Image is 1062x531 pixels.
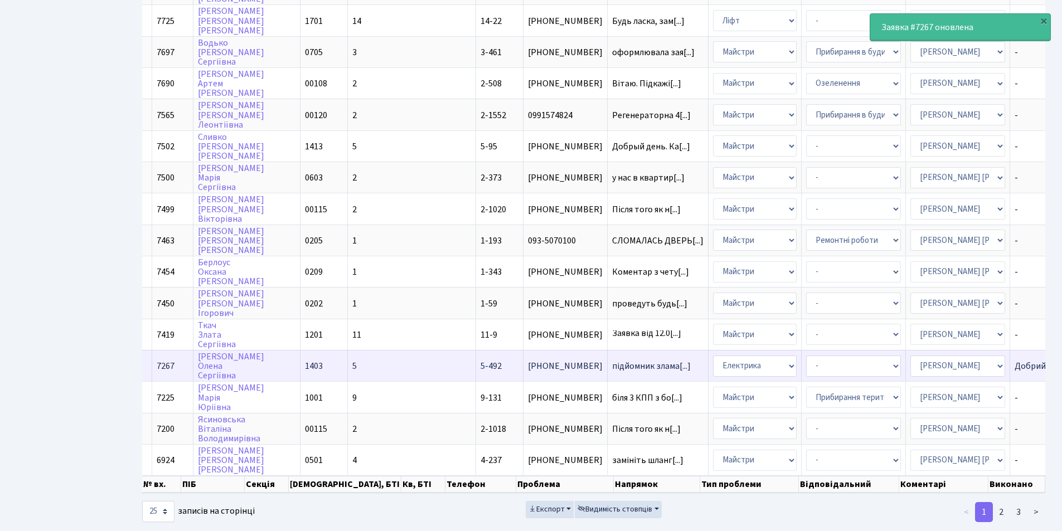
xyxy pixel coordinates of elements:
[198,382,264,413] a: [PERSON_NAME]МаріяЮріївна
[305,109,327,121] span: 00120
[528,236,603,245] span: 093-5070100
[352,298,357,310] span: 1
[526,501,574,518] button: Експорт
[528,330,603,339] span: [PHONE_NUMBER]
[157,15,174,27] span: 7725
[612,140,690,153] span: Добрый день. Ка[...]
[305,266,323,278] span: 0209
[481,172,502,184] span: 2-373
[1038,15,1049,26] div: ×
[352,360,357,372] span: 5
[481,360,502,372] span: 5-492
[157,235,174,247] span: 7463
[899,476,988,493] th: Коментарі
[198,256,264,288] a: БерлоусОксана[PERSON_NAME]
[142,476,181,493] th: № вх.
[612,360,691,372] span: підйомник злама[...]
[157,77,174,90] span: 7690
[612,203,681,216] span: Після того як н[...]
[198,68,264,99] a: [PERSON_NAME]Артем[PERSON_NAME]
[142,501,255,522] label: записів на сторінці
[157,329,174,341] span: 7419
[198,162,264,193] a: [PERSON_NAME]МаріяСергіївна
[481,298,497,310] span: 1-59
[612,235,704,247] span: СЛОМАЛАСЬ ДВЕРЬ[...]
[352,392,357,404] span: 9
[305,46,323,59] span: 0705
[481,109,506,121] span: 2-1552
[198,194,264,225] a: [PERSON_NAME][PERSON_NAME]Вікторівна
[700,476,799,493] th: Тип проблеми
[528,205,603,214] span: [PHONE_NUMBER]
[481,392,502,404] span: 9-131
[528,111,603,120] span: 0991574824
[445,476,516,493] th: Телефон
[142,501,174,522] select: записів на сторінці
[528,425,603,433] span: [PHONE_NUMBER]
[481,329,497,341] span: 11-9
[481,423,506,435] span: 2-1018
[157,46,174,59] span: 7697
[305,203,327,216] span: 00115
[352,77,357,90] span: 2
[198,225,264,256] a: [PERSON_NAME][PERSON_NAME][PERSON_NAME]
[305,77,327,90] span: 00108
[157,203,174,216] span: 7499
[528,299,603,308] span: [PHONE_NUMBER]
[198,288,264,319] a: [PERSON_NAME][PERSON_NAME]Ігорович
[157,454,174,466] span: 6924
[157,298,174,310] span: 7450
[528,456,603,465] span: [PHONE_NUMBER]
[305,329,323,341] span: 1201
[198,37,264,68] a: Водько[PERSON_NAME]Сергіївна
[352,454,357,466] span: 4
[612,172,685,184] span: у нас в квартир[...]
[528,48,603,57] span: [PHONE_NUMBER]
[1027,502,1045,522] a: >
[157,423,174,435] span: 7200
[528,393,603,402] span: [PHONE_NUMBER]
[481,266,502,278] span: 1-343
[352,109,357,121] span: 2
[612,266,689,278] span: Коментар з чету[...]
[612,392,682,404] span: біля 3 КПП з бо[...]
[305,298,323,310] span: 0202
[992,502,1010,522] a: 2
[198,445,264,476] a: [PERSON_NAME][PERSON_NAME][PERSON_NAME]
[352,140,357,153] span: 5
[578,504,652,515] span: Видимість стовпців
[157,360,174,372] span: 7267
[612,109,691,121] span: Регенераторна 4[...]
[305,172,323,184] span: 0603
[612,454,683,466] span: замініть шланг[...]
[528,173,603,182] span: [PHONE_NUMBER]
[305,423,327,435] span: 00115
[528,79,603,88] span: [PHONE_NUMBER]
[198,6,264,37] a: [PERSON_NAME][PERSON_NAME][PERSON_NAME]
[198,100,264,131] a: [PERSON_NAME][PERSON_NAME]Леонтіївна
[528,267,603,276] span: [PHONE_NUMBER]
[352,203,357,216] span: 2
[614,476,700,493] th: Напрямок
[198,350,264,382] a: [PERSON_NAME]ОленаСергіївна
[157,109,174,121] span: 7565
[352,329,361,341] span: 11
[612,423,681,435] span: Після того як н[...]
[975,502,993,522] a: 1
[988,476,1046,493] th: Виконано
[481,235,502,247] span: 1-193
[157,172,174,184] span: 7500
[305,392,323,404] span: 1001
[245,476,289,493] th: Секція
[1010,502,1027,522] a: 3
[612,77,681,90] span: Вітаю. Підкажі[...]
[352,46,357,59] span: 3
[881,21,973,33] strong: Заявка #7267 оновлена
[799,476,899,493] th: Відповідальний
[481,203,506,216] span: 2-1020
[352,15,361,27] span: 14
[305,235,323,247] span: 0205
[528,17,603,26] span: [PHONE_NUMBER]
[481,77,502,90] span: 2-508
[198,319,236,350] a: ТкачЗлатаСергіївна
